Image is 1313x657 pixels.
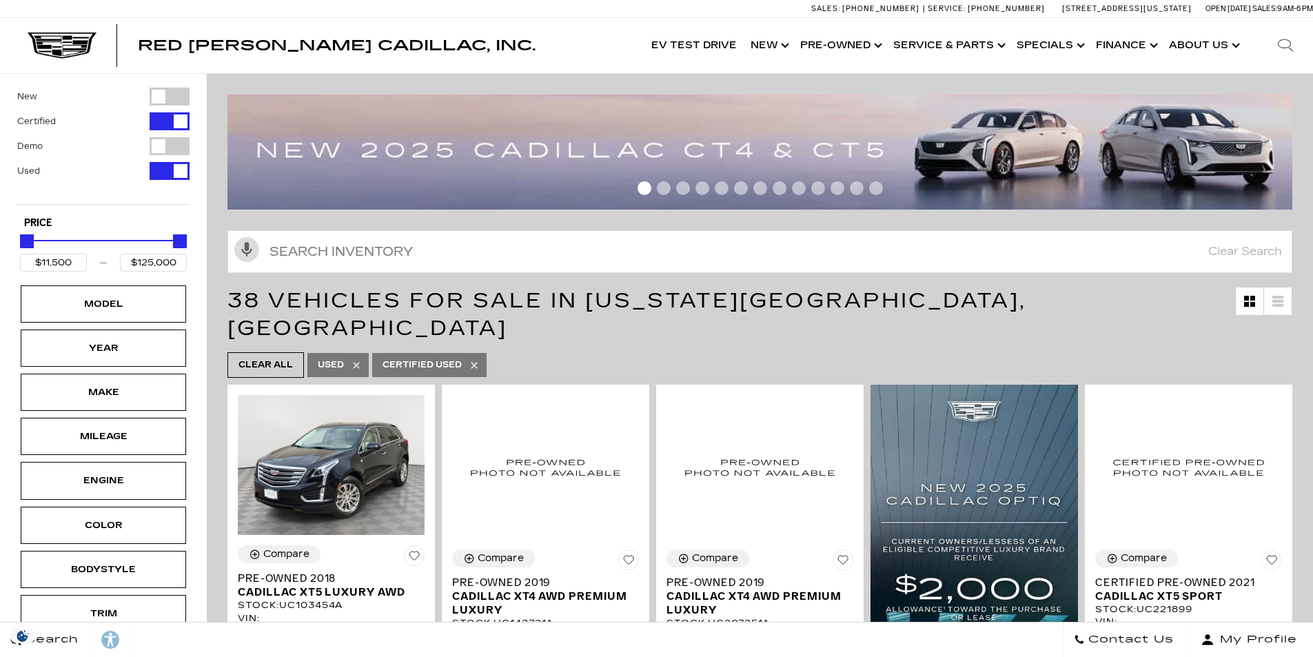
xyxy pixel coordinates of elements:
a: New [744,18,793,73]
input: Minimum [20,254,87,272]
div: Model [69,296,138,312]
div: Mileage [69,429,138,444]
section: Click to Open Cookie Consent Modal [7,629,39,643]
a: Service: [PHONE_NUMBER] [923,5,1048,12]
span: Clear All [238,356,293,374]
span: Cadillac XT4 AWD Premium Luxury [666,589,843,617]
button: Compare Vehicle [238,545,320,563]
span: My Profile [1214,630,1297,649]
span: Go to slide 5 [715,181,729,195]
a: Sales: [PHONE_NUMBER] [811,5,923,12]
span: Go to slide 7 [753,181,767,195]
label: Certified [17,114,56,128]
span: [PHONE_NUMBER] [842,4,919,13]
span: Go to slide 11 [831,181,844,195]
label: Demo [17,139,43,153]
div: Maximum Price [173,234,187,248]
a: Finance [1089,18,1162,73]
button: Save Vehicle [833,549,853,576]
span: Certified Used [383,356,462,374]
label: New [17,90,37,103]
h5: Price [24,217,183,230]
div: Stock : UC103454A [238,599,425,611]
span: Cadillac XT5 Luxury AWD [238,585,414,599]
a: Certified Pre-Owned 2021Cadillac XT5 Sport [1095,576,1282,603]
a: Pre-Owned [793,18,886,73]
span: Cadillac XT4 AWD Premium Luxury [452,589,629,617]
div: Price [20,230,187,272]
img: 2019 Cadillac XT4 AWD Premium Luxury [452,395,639,539]
span: Service: [928,4,966,13]
span: Go to slide 6 [734,181,748,195]
div: VIN: [US_VEHICLE_IDENTIFICATION_NUMBER] [1095,616,1282,640]
div: Stock : UC221899 [1095,603,1282,616]
span: Go to slide 12 [850,181,864,195]
span: Sales: [811,4,840,13]
div: Compare [478,552,524,565]
img: Cadillac Dark Logo with Cadillac White Text [28,32,96,59]
span: Pre-Owned 2019 [666,576,843,589]
a: Pre-Owned 2019Cadillac XT4 AWD Premium Luxury [666,576,853,617]
img: 2018 Cadillac XT5 Luxury AWD [238,395,425,535]
div: Engine [69,473,138,488]
div: Make [69,385,138,400]
span: Used [318,356,344,374]
div: Compare [1121,552,1167,565]
a: Pre-Owned 2019Cadillac XT4 AWD Premium Luxury [452,576,639,617]
div: ColorColor [21,507,186,544]
a: Specials [1010,18,1089,73]
div: Trim [69,606,138,621]
div: Color [69,518,138,533]
div: MileageMileage [21,418,186,455]
a: Red [PERSON_NAME] Cadillac, Inc. [138,39,536,52]
span: Go to slide 8 [773,181,786,195]
div: Stock : UC142721A [452,617,639,629]
div: Year [69,341,138,356]
a: About Us [1162,18,1244,73]
div: YearYear [21,330,186,367]
div: Compare [263,548,309,560]
button: Compare Vehicle [1095,549,1178,567]
span: Sales: [1252,4,1277,13]
span: Go to slide 4 [695,181,709,195]
span: Go to slide 3 [676,181,690,195]
span: 38 Vehicles for Sale in [US_STATE][GEOGRAPHIC_DATA], [GEOGRAPHIC_DATA] [227,288,1026,341]
button: Compare Vehicle [452,549,535,567]
label: Used [17,164,40,178]
img: Opt-Out Icon [7,629,39,643]
img: 2019 Cadillac XT4 AWD Premium Luxury [666,395,853,539]
div: EngineEngine [21,462,186,499]
button: Save Vehicle [1261,549,1282,576]
div: TrimTrim [21,595,186,632]
button: Compare Vehicle [666,549,749,567]
img: 2507-july-ct-offer-09 [227,94,1303,210]
div: BodystyleBodystyle [21,551,186,588]
div: Compare [692,552,738,565]
div: ModelModel [21,285,186,323]
div: MakeMake [21,374,186,411]
span: Search [21,630,79,649]
div: Stock : UC207251A [666,617,853,629]
a: Contact Us [1063,623,1185,657]
img: 2021 Cadillac XT5 Sport [1095,395,1282,539]
span: Pre-Owned 2019 [452,576,629,589]
span: Open [DATE] [1205,4,1251,13]
button: Open user profile menu [1185,623,1313,657]
a: EV Test Drive [644,18,744,73]
input: Search Inventory [227,230,1292,273]
span: Red [PERSON_NAME] Cadillac, Inc. [138,37,536,54]
div: Minimum Price [20,234,34,248]
button: Save Vehicle [404,545,425,572]
a: Service & Parts [886,18,1010,73]
div: VIN: [US_VEHICLE_IDENTIFICATION_NUMBER] [238,612,425,637]
div: Filter by Vehicle Type [17,88,190,204]
span: Cadillac XT5 Sport [1095,589,1272,603]
span: [PHONE_NUMBER] [968,4,1045,13]
input: Maximum [120,254,187,272]
span: Contact Us [1085,630,1174,649]
a: Pre-Owned 2018Cadillac XT5 Luxury AWD [238,572,425,599]
span: Certified Pre-Owned 2021 [1095,576,1272,589]
span: Go to slide 9 [792,181,806,195]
